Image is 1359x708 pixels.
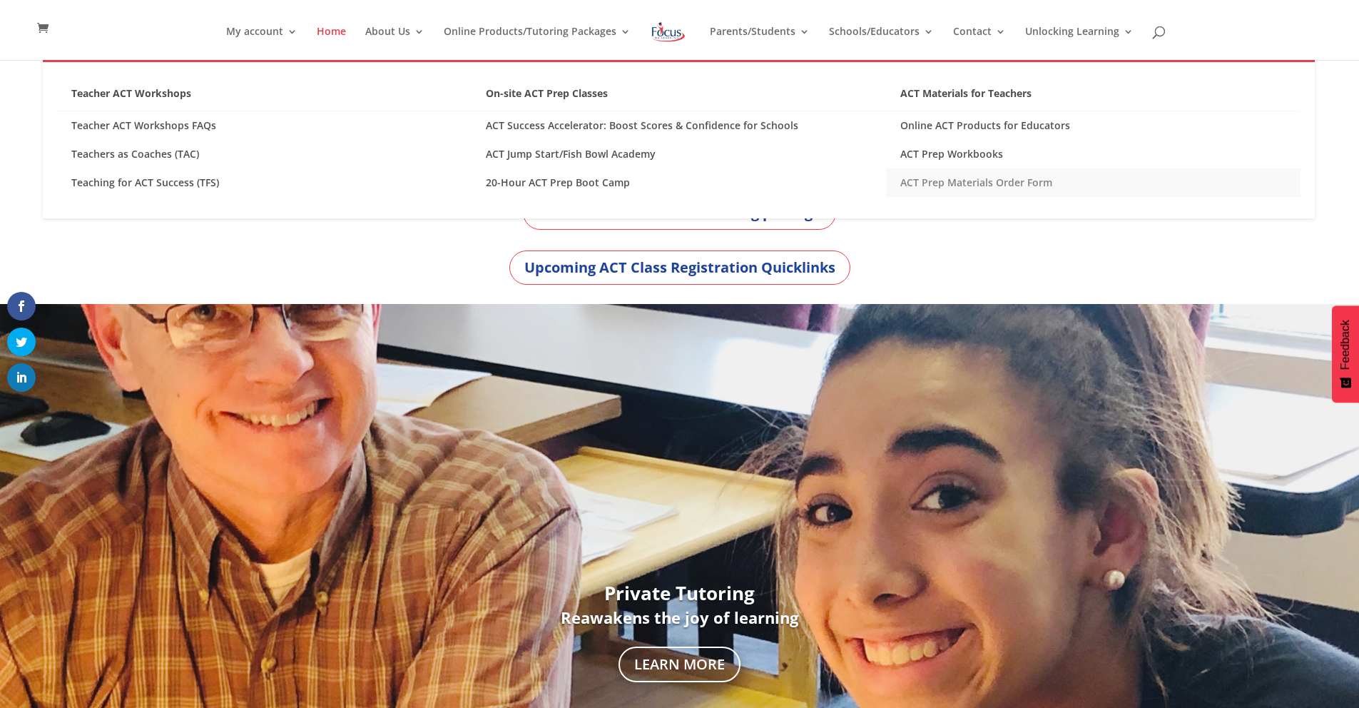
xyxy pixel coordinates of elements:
[829,26,934,60] a: Schools/Educators
[710,26,810,60] a: Parents/Students
[472,168,886,197] a: 20-Hour ACT Prep Boot Camp
[1025,26,1134,60] a: Unlocking Learning
[604,580,755,606] strong: Private Tutoring
[561,607,798,628] b: Reawakens the joy of learning
[650,19,687,45] img: Focus on Learning
[886,84,1301,111] a: ACT Materials for Teachers
[886,111,1301,140] a: Online ACT Products for Educators
[365,26,424,60] a: About Us
[619,647,740,682] a: Learn More
[472,84,886,111] a: On-site ACT Prep Classes
[226,26,297,60] a: My account
[886,168,1301,197] a: ACT Prep Materials Order Form
[509,251,850,285] a: Upcoming ACT Class Registration Quicklinks
[57,168,472,197] a: Teaching for ACT Success (TFS)
[886,140,1301,168] a: ACT Prep Workbooks
[953,26,1006,60] a: Contact
[444,26,631,60] a: Online Products/Tutoring Packages
[472,111,886,140] a: ACT Success Accelerator: Boost Scores & Confidence for Schools
[57,140,472,168] a: Teachers as Coaches (TAC)
[57,84,472,111] a: Teacher ACT Workshops
[317,26,346,60] a: Home
[1339,320,1352,370] span: Feedback
[472,140,886,168] a: ACT Jump Start/Fish Bowl Academy
[57,111,472,140] a: Teacher ACT Workshops FAQs
[1332,305,1359,403] button: Feedback - Show survey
